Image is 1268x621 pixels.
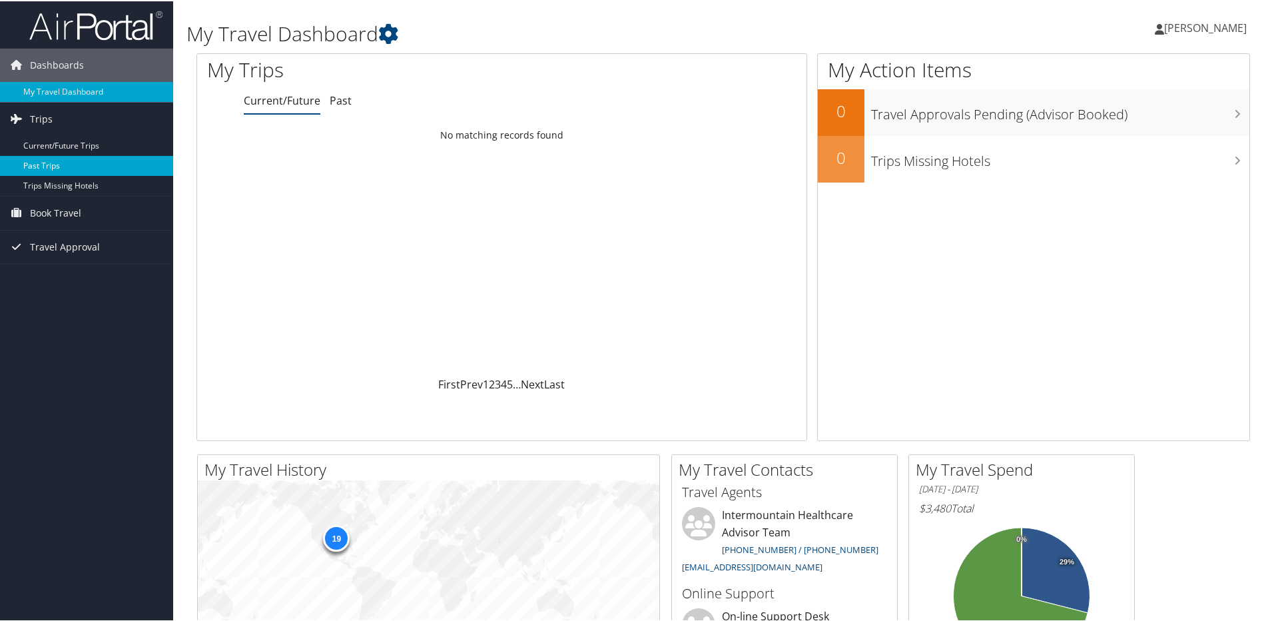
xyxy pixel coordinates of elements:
span: … [513,376,521,390]
a: [PERSON_NAME] [1155,7,1260,47]
h2: My Travel Spend [916,457,1134,480]
div: 19 [323,524,350,550]
h2: My Travel Contacts [679,457,897,480]
h1: My Travel Dashboard [186,19,902,47]
a: 3 [495,376,501,390]
a: Past [330,92,352,107]
a: [PHONE_NUMBER] / [PHONE_NUMBER] [722,542,878,554]
h2: 0 [818,99,864,121]
a: First [438,376,460,390]
h3: Trips Missing Hotels [871,144,1249,169]
h3: Online Support [682,583,887,602]
h6: Total [919,500,1124,514]
span: Dashboards [30,47,84,81]
span: Trips [30,101,53,135]
a: 5 [507,376,513,390]
a: 0Travel Approvals Pending (Advisor Booked) [818,88,1249,135]
a: 0Trips Missing Hotels [818,135,1249,181]
a: 2 [489,376,495,390]
span: $3,480 [919,500,951,514]
img: airportal-logo.png [29,9,162,40]
h3: Travel Approvals Pending (Advisor Booked) [871,97,1249,123]
a: [EMAIL_ADDRESS][DOMAIN_NAME] [682,560,822,572]
h1: My Trips [207,55,543,83]
a: Next [521,376,544,390]
h6: [DATE] - [DATE] [919,482,1124,494]
a: Current/Future [244,92,320,107]
h2: 0 [818,145,864,168]
h1: My Action Items [818,55,1249,83]
a: Prev [460,376,483,390]
td: No matching records found [197,122,806,146]
tspan: 0% [1016,534,1027,542]
span: [PERSON_NAME] [1164,19,1247,34]
span: Book Travel [30,195,81,229]
a: 1 [483,376,489,390]
h3: Travel Agents [682,482,887,500]
h2: My Travel History [204,457,659,480]
a: Last [544,376,565,390]
tspan: 29% [1060,557,1074,565]
li: Intermountain Healthcare Advisor Team [675,506,894,577]
span: Travel Approval [30,229,100,263]
a: 4 [501,376,507,390]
